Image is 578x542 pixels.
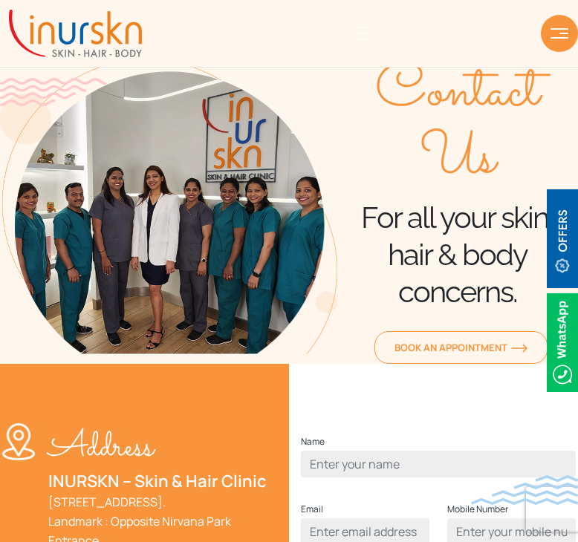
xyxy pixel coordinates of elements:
img: bluewave [471,475,578,505]
input: Enter your name [301,451,576,477]
p: Address [48,423,280,471]
div: For all your skin, hair & body concerns. [337,59,578,310]
img: orange-arrow [511,344,527,353]
span: Contact Us [337,59,578,193]
img: inurskn-logo [9,10,142,57]
img: Whatsappicon [547,293,578,392]
img: hamLine.svg [551,28,568,39]
a: Book an Appointmentorange-arrow [374,331,548,364]
img: offerBt [547,189,578,288]
a: Whatsappicon [547,333,578,350]
label: Mobile Number [447,500,508,518]
a: INURSKN – Skin & Hair Clinic [48,470,267,492]
span: Book an Appointment [394,341,527,354]
label: Email [301,500,323,518]
label: Name [301,433,325,451]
